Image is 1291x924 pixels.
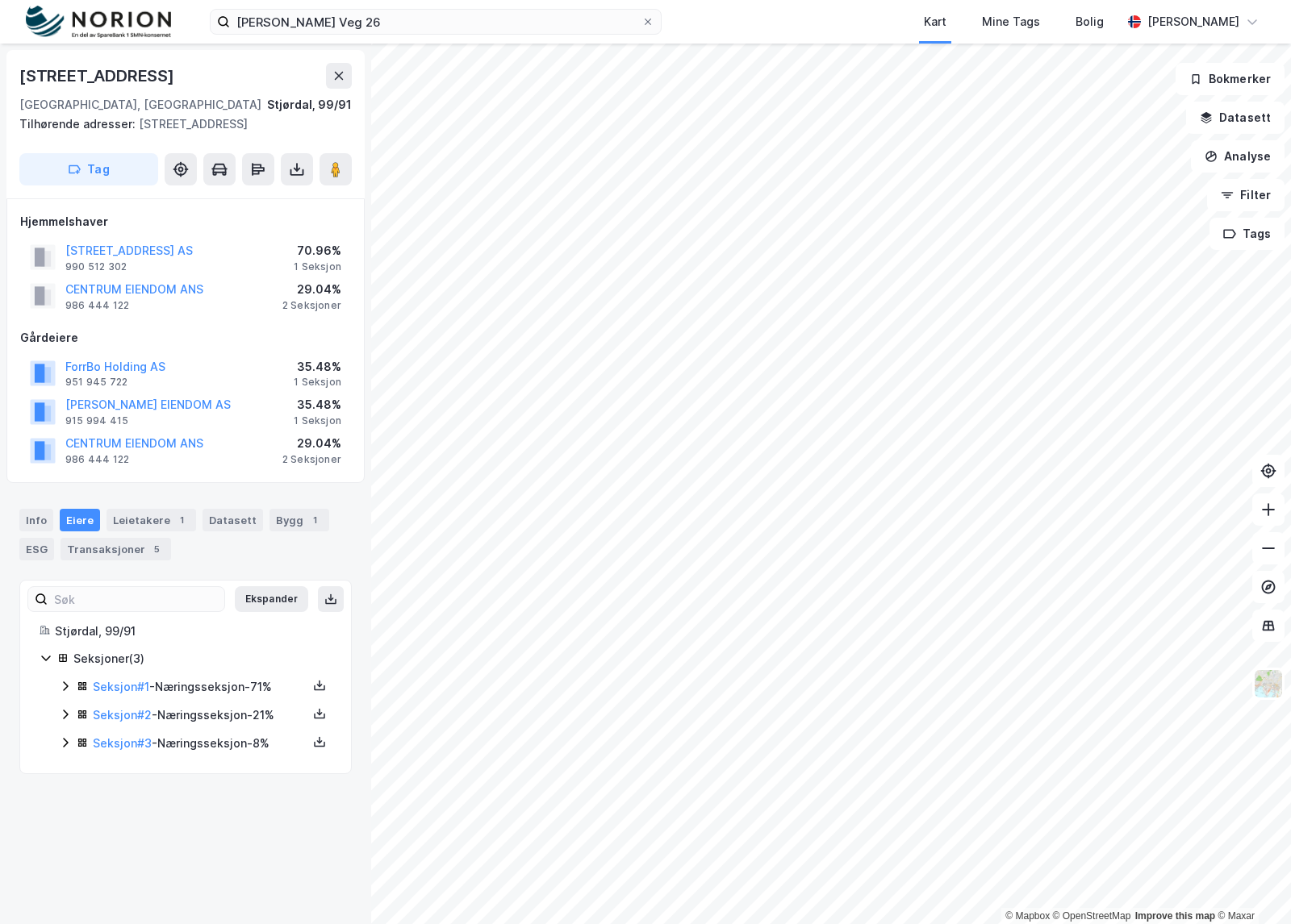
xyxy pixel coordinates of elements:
img: norion-logo.80e7a08dc31c2e691866.png [26,6,171,39]
a: Seksjon#2 [93,708,152,722]
div: Eiere [60,509,100,531]
div: Hjemmelshaver [20,212,351,231]
a: OpenStreetMap [1053,910,1131,922]
button: Datasett [1186,102,1285,134]
a: Mapbox [1005,910,1050,922]
input: Søk på adresse, matrikkel, gårdeiere, leietakere eller personer [230,10,641,34]
div: 951 945 722 [65,376,127,389]
div: Leietakere [107,509,196,531]
div: 1 Seksjon [294,376,341,389]
div: 986 444 122 [65,299,129,312]
div: 1 [173,512,190,528]
div: 70.96% [294,241,341,260]
button: Tag [19,153,158,185]
div: [STREET_ADDRESS] [19,114,339,134]
div: 35.48% [294,395,341,414]
div: - Næringsseksjon - 21% [93,705,307,725]
div: 1 Seksjon [294,260,341,273]
div: [PERSON_NAME] [1147,12,1239,31]
iframe: Chat Widget [1210,847,1291,924]
div: 1 Seksjon [294,414,341,427]
button: Tags [1210,218,1285,250]
button: Filter [1207,179,1285,211]
div: Gårdeiere [20,328,351,348]
button: Ekspander [235,586,308,612]
div: Bolig [1076,12,1104,31]
div: 986 444 122 [65,453,129,466]
div: 29.04% [282,280,341,299]
div: Transaksjoner [61,538,171,560]
a: Seksjon#1 [93,680,149,693]
a: Improve this map [1135,910,1215,922]
div: 35.48% [294,357,341,377]
div: 1 [307,512,323,528]
button: Bokmerker [1176,63,1285,95]
div: 2 Seksjoner [282,453,341,466]
div: ESG [19,538,54,560]
div: Stjørdal, 99/91 [267,95,352,114]
div: Mine Tags [982,12,1040,31]
button: Analyse [1191,140,1285,173]
div: [GEOGRAPHIC_DATA], [GEOGRAPHIC_DATA] [19,95,261,114]
div: 29.04% [282,434,341,453]
div: Seksjoner ( 3 ) [73,649,332,668]
div: Kart [924,12,946,31]
div: 5 [148,541,165,557]
div: Info [19,509,53,531]
input: Søk [48,587,224,611]
div: Stjørdal, 99/91 [55,622,332,641]
a: Seksjon#3 [93,736,152,750]
div: Kontrollprogram for chat [1210,847,1291,924]
div: Datasett [203,509,263,531]
div: - Næringsseksjon - 71% [93,677,307,697]
div: Bygg [269,509,329,531]
div: 2 Seksjoner [282,299,341,312]
div: - Næringsseksjon - 8% [93,734,307,753]
img: Z [1253,668,1284,699]
span: Tilhørende adresser: [19,117,139,131]
div: 990 512 302 [65,260,127,273]
div: [STREET_ADDRESS] [19,63,178,89]
div: 915 994 415 [65,414,128,427]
